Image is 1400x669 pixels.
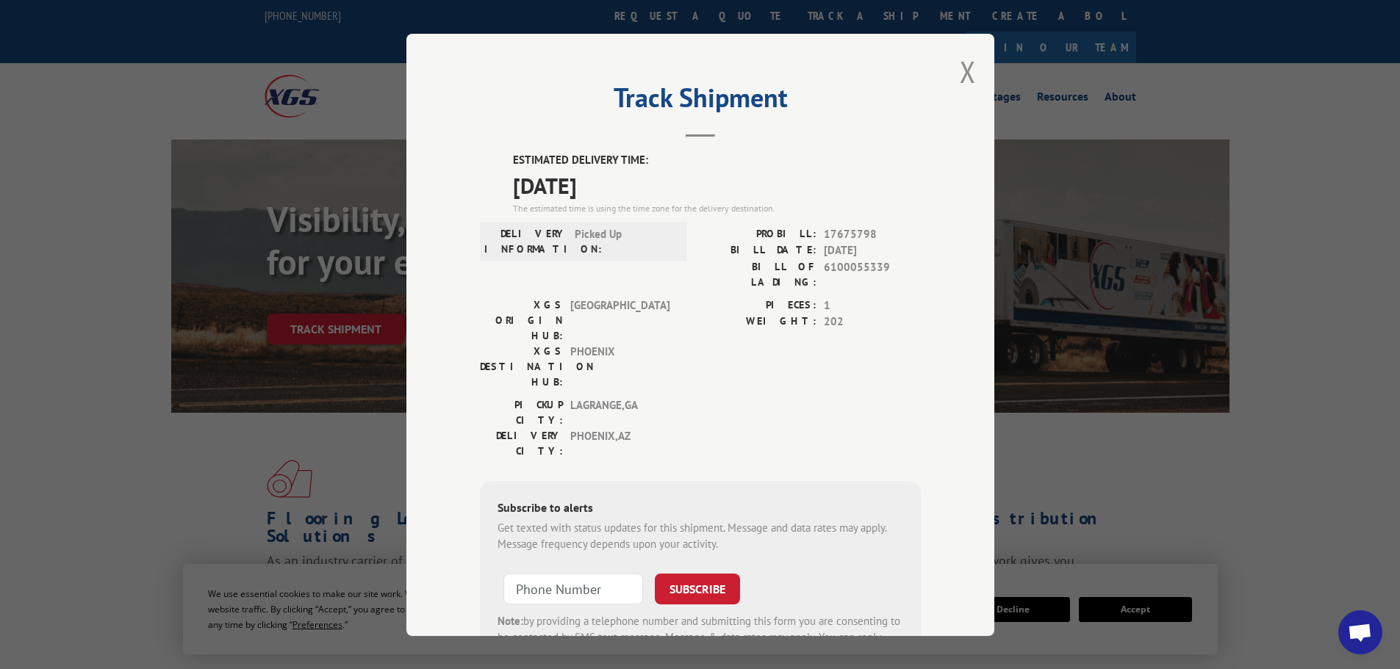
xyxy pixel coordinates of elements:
[570,427,670,458] span: PHOENIX , AZ
[498,519,903,552] div: Get texted with status updates for this shipment. Message and data rates may apply. Message frequ...
[570,397,670,427] span: LAGRANGE , GA
[513,168,921,201] span: [DATE]
[513,201,921,214] div: The estimated time is using the time zone for the delivery destination.
[824,314,921,330] span: 202
[824,297,921,314] span: 1
[575,225,674,256] span: Picked Up
[503,573,643,604] input: Phone Number
[570,297,670,343] span: [GEOGRAPHIC_DATA]
[513,152,921,169] label: ESTIMATED DELIVERY TIME:
[700,242,816,259] label: BILL DATE:
[700,314,816,330] label: WEIGHT:
[480,87,921,115] h2: Track Shipment
[484,225,567,256] label: DELIVERY INFORMATION:
[570,343,670,389] span: PHOENIX
[498,612,903,662] div: by providing a telephone number and submitting this form you are consenting to be contacted by SM...
[700,225,816,242] label: PROBILL:
[824,242,921,259] span: [DATE]
[480,343,563,389] label: XGS DESTINATION HUB:
[700,258,816,289] label: BILL OF LADING:
[480,297,563,343] label: XGS ORIGIN HUB:
[824,258,921,289] span: 6100055339
[498,498,903,519] div: Subscribe to alerts
[480,397,563,427] label: PICKUP CITY:
[700,297,816,314] label: PIECES:
[824,225,921,242] span: 17675798
[655,573,740,604] button: SUBSCRIBE
[498,613,523,627] strong: Note:
[960,52,976,91] button: Close modal
[480,427,563,458] label: DELIVERY CITY:
[1338,610,1382,654] div: Open chat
